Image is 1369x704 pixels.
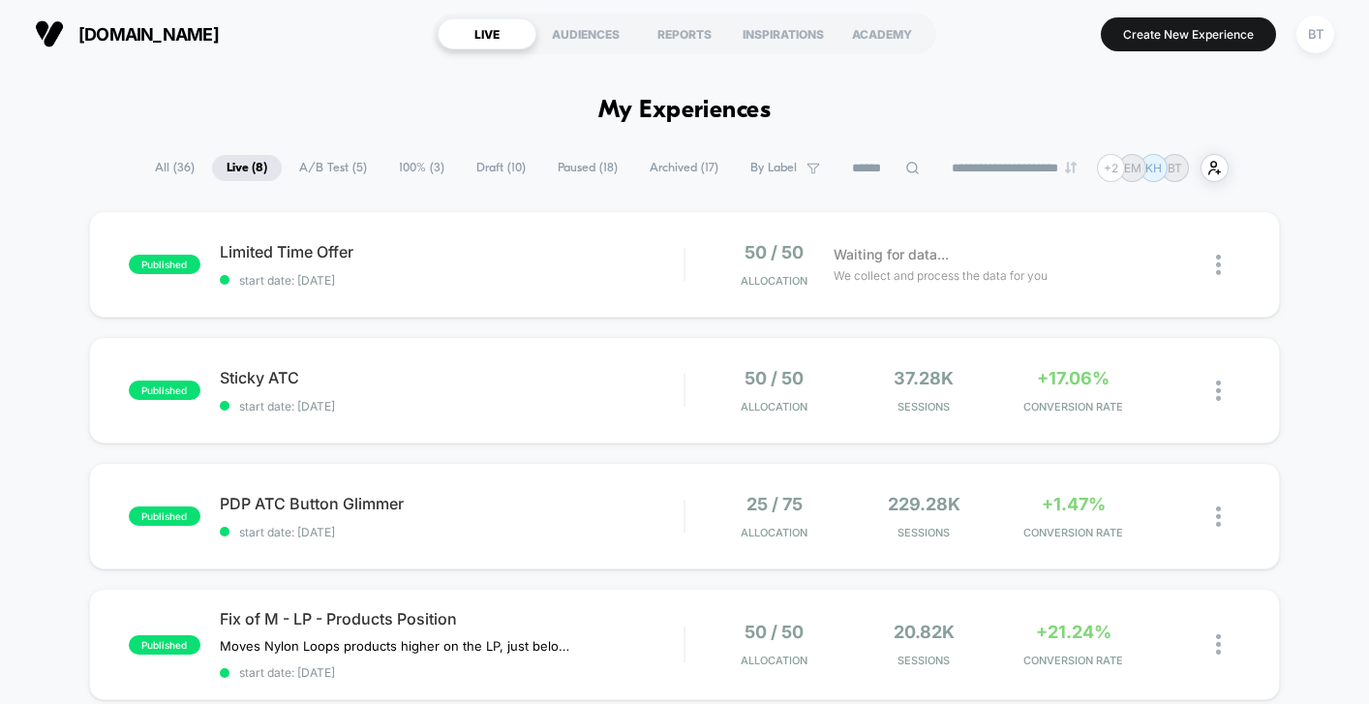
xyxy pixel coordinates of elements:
span: Fix of M - LP - Products Position [220,609,684,628]
span: We collect and process the data for you [834,266,1048,285]
img: close [1216,381,1221,401]
span: Live ( 8 ) [212,155,282,181]
span: PDP ATC Button Glimmer [220,494,684,513]
span: published [129,255,200,274]
p: EM [1124,161,1141,175]
img: end [1065,162,1077,173]
span: Draft ( 10 ) [462,155,540,181]
span: By Label [750,161,797,175]
span: 100% ( 3 ) [384,155,459,181]
span: Sessions [854,400,993,413]
img: Visually logo [35,19,64,48]
button: Create New Experience [1101,17,1276,51]
span: published [129,635,200,655]
span: Sessions [854,654,993,667]
span: CONVERSION RATE [1003,400,1142,413]
button: [DOMAIN_NAME] [29,18,225,49]
span: 50 / 50 [745,368,804,388]
span: 50 / 50 [745,242,804,262]
button: BT [1291,15,1340,54]
span: 25 / 75 [746,494,803,514]
span: Waiting for data... [834,244,949,265]
span: start date: [DATE] [220,525,684,539]
div: REPORTS [635,18,734,49]
span: Limited Time Offer [220,242,684,261]
span: CONVERSION RATE [1003,526,1142,539]
div: LIVE [438,18,536,49]
img: close [1216,634,1221,655]
span: Archived ( 17 ) [635,155,733,181]
span: All ( 36 ) [140,155,209,181]
div: ACADEMY [833,18,931,49]
span: start date: [DATE] [220,273,684,288]
span: Allocation [741,274,807,288]
span: start date: [DATE] [220,665,684,680]
div: + 2 [1097,154,1125,182]
div: BT [1296,15,1334,53]
p: KH [1145,161,1162,175]
span: Allocation [741,526,807,539]
span: CONVERSION RATE [1003,654,1142,667]
div: AUDIENCES [536,18,635,49]
span: +17.06% [1037,368,1110,388]
span: Sessions [854,526,993,539]
span: Allocation [741,400,807,413]
span: A/B Test ( 5 ) [285,155,381,181]
span: 229.28k [888,494,960,514]
img: close [1216,506,1221,527]
span: 37.28k [894,368,954,388]
h1: My Experiences [598,97,772,125]
span: published [129,506,200,526]
span: Moves Nylon Loops products higher on the LP, just below PFAS-free section [220,638,579,654]
span: [DOMAIN_NAME] [78,24,219,45]
span: +1.47% [1042,494,1106,514]
span: +21.24% [1036,622,1111,642]
div: INSPIRATIONS [734,18,833,49]
span: 20.82k [894,622,955,642]
p: BT [1168,161,1182,175]
span: 50 / 50 [745,622,804,642]
span: start date: [DATE] [220,399,684,413]
span: Paused ( 18 ) [543,155,632,181]
span: Sticky ATC [220,368,684,387]
span: Allocation [741,654,807,667]
span: published [129,381,200,400]
img: close [1216,255,1221,275]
